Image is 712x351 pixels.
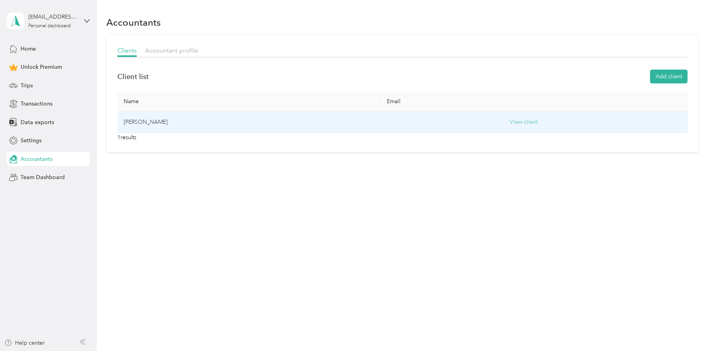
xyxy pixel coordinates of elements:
[21,136,41,145] span: Settings
[117,111,380,133] td: [PERSON_NAME]
[117,92,380,111] th: Name
[106,18,161,26] h1: Accountants
[117,133,687,142] p: 1 results
[21,118,54,126] span: Data exports
[145,47,198,54] span: Accountant profile
[4,339,45,347] button: Help center
[21,63,62,71] span: Unlock Premium
[380,92,504,111] th: Email
[510,118,537,126] button: View client
[21,100,53,108] span: Transactions
[117,47,137,54] span: Clients
[28,24,71,28] div: Personal dashboard
[21,81,33,90] span: Trips
[117,72,149,81] h1: Client list
[21,173,65,181] span: Team Dashboard
[668,307,712,351] iframe: Everlance-gr Chat Button Frame
[21,45,36,53] span: Home
[21,155,53,163] span: Accountants
[650,70,688,83] button: Add client
[28,13,78,21] div: [EMAIL_ADDRESS][DOMAIN_NAME]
